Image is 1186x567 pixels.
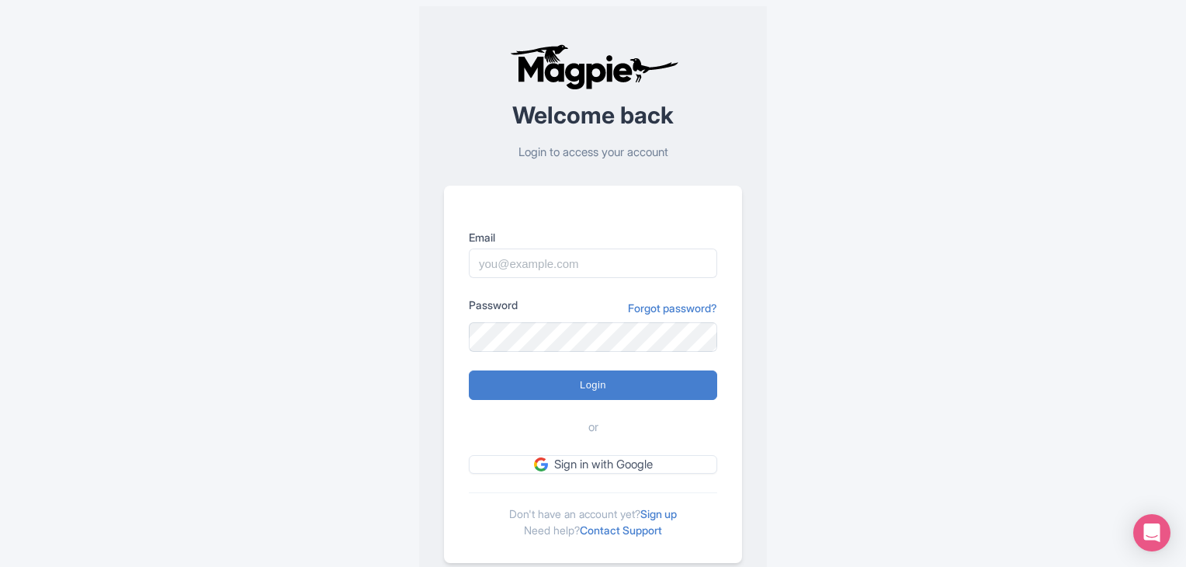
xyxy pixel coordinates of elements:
[534,457,548,471] img: google.svg
[506,43,681,90] img: logo-ab69f6fb50320c5b225c76a69d11143b.png
[580,524,662,537] a: Contact Support
[628,300,717,316] a: Forgot password?
[640,507,677,520] a: Sign up
[444,103,742,128] h2: Welcome back
[469,297,518,313] label: Password
[588,419,598,437] span: or
[469,370,717,400] input: Login
[469,229,717,245] label: Email
[444,144,742,162] p: Login to access your account
[469,492,717,538] div: Don't have an account yet? Need help?
[469,249,717,278] input: you@example.com
[1133,514,1170,551] div: Open Intercom Messenger
[469,455,717,475] a: Sign in with Google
